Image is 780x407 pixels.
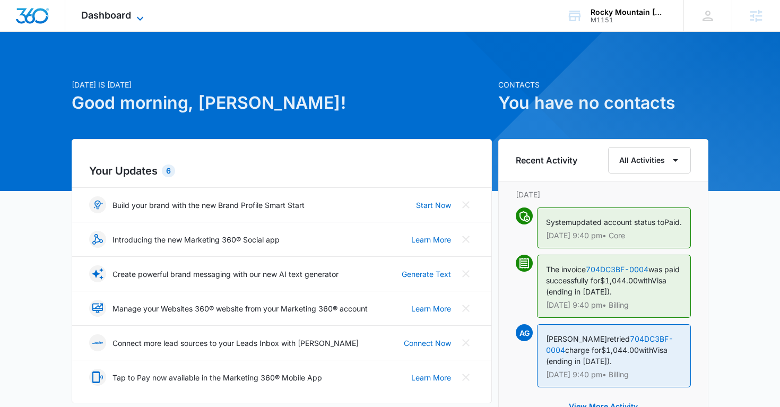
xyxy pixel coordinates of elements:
p: [DATE] [516,189,691,200]
div: 6 [162,164,175,177]
a: Generate Text [402,269,451,280]
span: $1,044.00 [600,276,638,285]
a: Learn More [411,372,451,383]
p: Build your brand with the new Brand Profile Smart Start [112,200,305,211]
h1: You have no contacts [498,90,708,116]
h1: Good morning, [PERSON_NAME]! [72,90,492,116]
p: [DATE] 9:40 pm • Billing [546,301,682,309]
div: account id [591,16,668,24]
a: Connect Now [404,337,451,349]
button: Close [457,300,474,317]
p: Create powerful brand messaging with our new AI text generator [112,269,339,280]
span: Dashboard [81,10,131,21]
div: account name [591,8,668,16]
span: charge for [565,345,601,354]
p: [DATE] is [DATE] [72,79,492,90]
p: Introducing the new Marketing 360® Social app [112,234,280,245]
p: Tap to Pay now available in the Marketing 360® Mobile App [112,372,322,383]
span: The invoice [546,265,586,274]
span: updated account status to [572,218,664,227]
p: Contacts [498,79,708,90]
h6: Recent Activity [516,154,577,167]
p: [DATE] 9:40 pm • Billing [546,371,682,378]
a: Learn More [411,234,451,245]
button: Close [457,334,474,351]
p: Manage your Websites 360® website from your Marketing 360® account [112,303,368,314]
a: 704DC3BF-0004 [586,265,648,274]
h2: Your Updates [89,163,474,179]
span: $1,044.00 [601,345,639,354]
button: Close [457,196,474,213]
button: All Activities [608,147,691,174]
p: Connect more lead sources to your Leads Inbox with [PERSON_NAME] [112,337,359,349]
a: Start Now [416,200,451,211]
span: with [639,345,653,354]
span: System [546,218,572,227]
button: Close [457,231,474,248]
p: [DATE] 9:40 pm • Core [546,232,682,239]
span: retried [607,334,630,343]
button: Close [457,265,474,282]
span: Paid. [664,218,682,227]
span: with [638,276,652,285]
button: Close [457,369,474,386]
span: [PERSON_NAME] [546,334,607,343]
span: AG [516,324,533,341]
a: Learn More [411,303,451,314]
